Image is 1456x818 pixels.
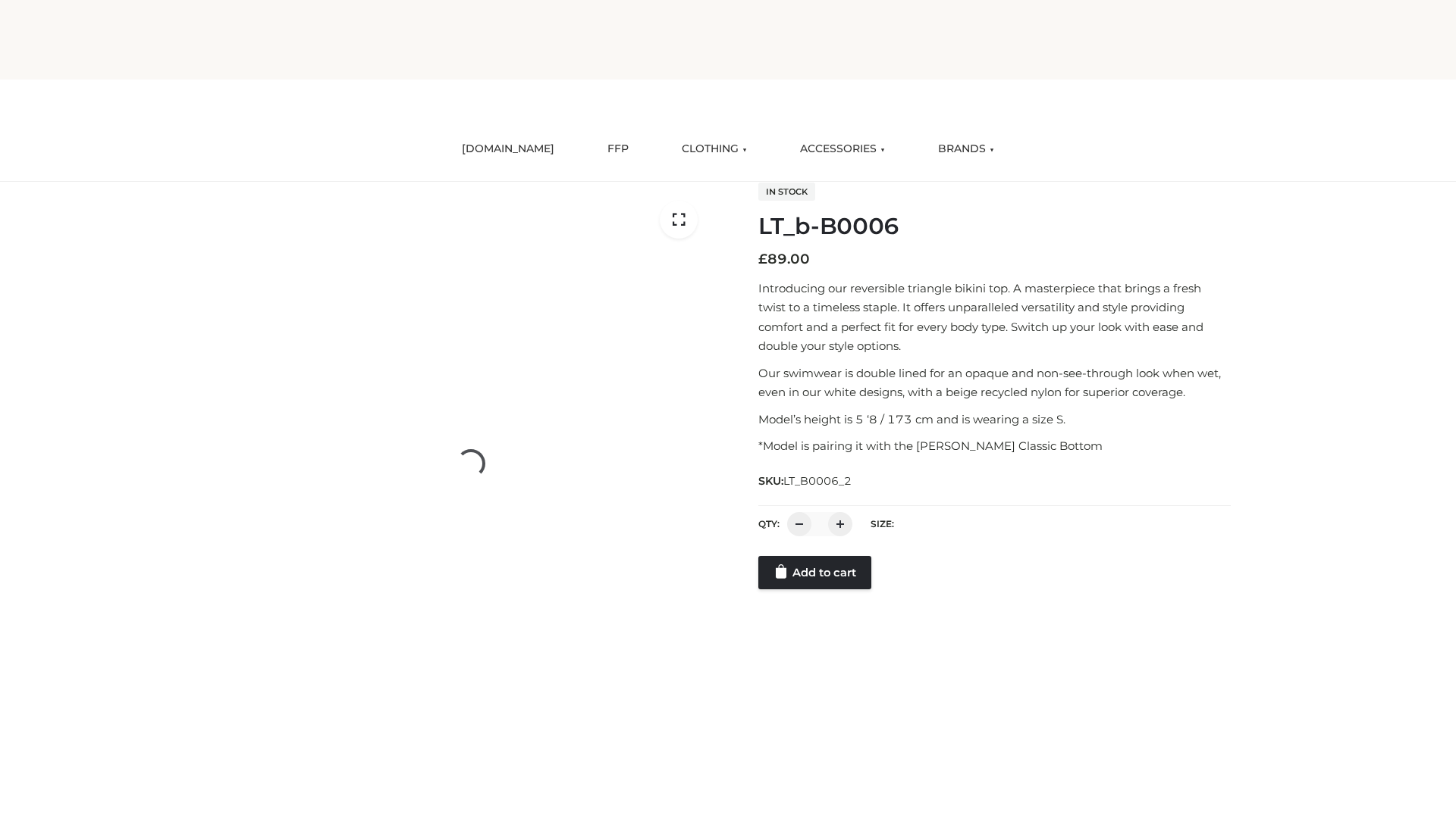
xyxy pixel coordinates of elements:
span: In stock [758,183,815,201]
a: ACCESSORIES [789,133,896,166]
p: Introducing our reversible triangle bikini top. A masterpiece that brings a fresh twist to a time... [758,279,1231,356]
label: QTY: [758,518,780,529]
span: £ [758,251,767,267]
a: FFP [596,133,640,166]
bdi: 89.00 [758,251,810,267]
a: CLOTHING [670,133,758,166]
span: LT_B0006_2 [783,474,852,488]
p: *Model is pairing it with the [PERSON_NAME] Classic Bottom [758,436,1231,456]
h1: LT_b-B0006 [758,213,1231,240]
p: Our swimwear is double lined for an opaque and non-see-through look when wet, even in our white d... [758,364,1231,402]
a: [DOMAIN_NAME] [450,133,566,166]
a: BRANDS [927,133,1006,166]
label: Size: [871,518,894,529]
p: Model’s height is 5 ‘8 / 173 cm and is wearing a size S. [758,410,1231,429]
a: Add to cart [758,556,871,589]
span: SKU: [758,472,853,490]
